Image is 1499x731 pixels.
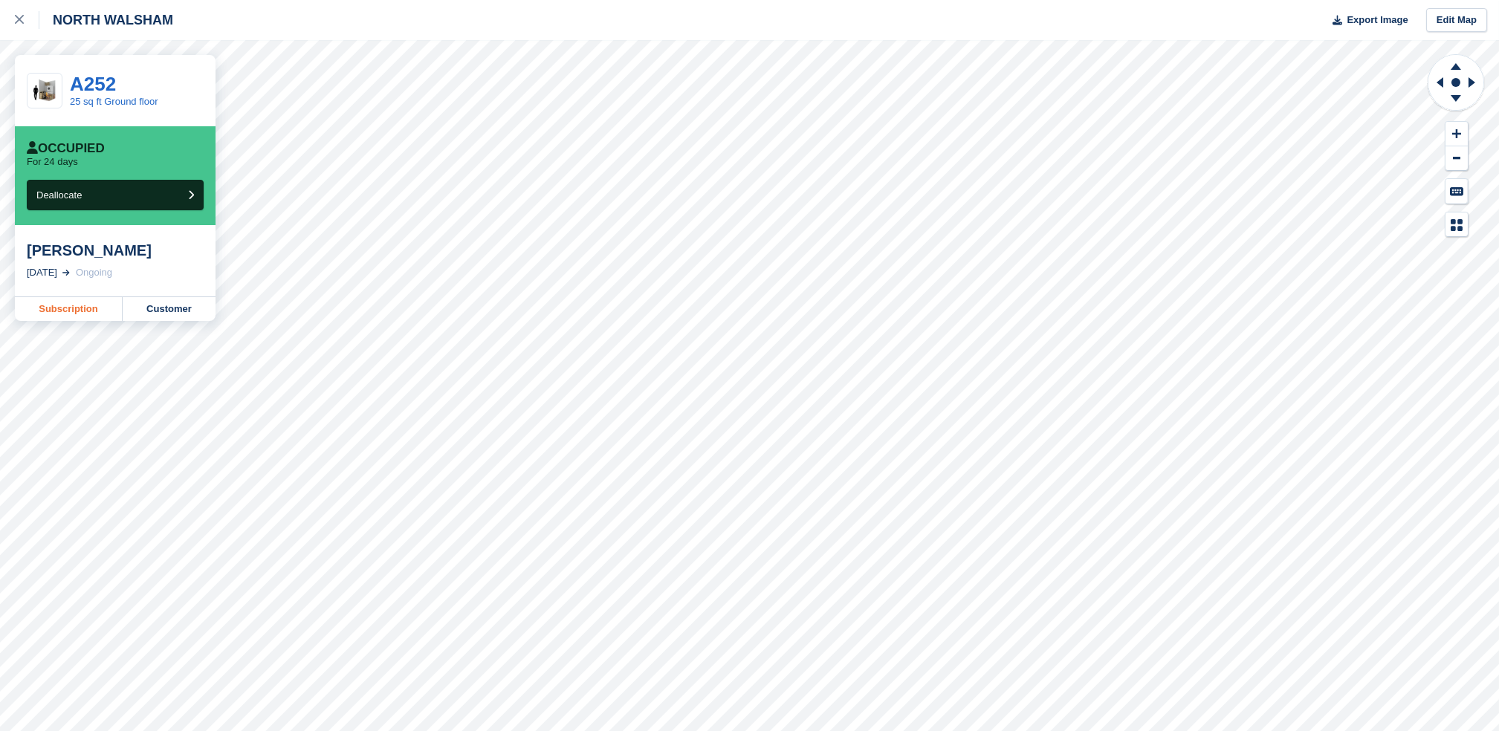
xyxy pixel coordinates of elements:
[1324,8,1408,33] button: Export Image
[1445,146,1468,171] button: Zoom Out
[27,156,78,168] p: For 24 days
[27,265,57,280] div: [DATE]
[36,189,82,201] span: Deallocate
[15,297,123,321] a: Subscription
[70,96,158,107] a: 25 sq ft Ground floor
[1445,122,1468,146] button: Zoom In
[1426,8,1487,33] a: Edit Map
[27,241,204,259] div: [PERSON_NAME]
[123,297,216,321] a: Customer
[1347,13,1408,27] span: Export Image
[27,78,62,104] img: 25-sqft-unit.jpg
[1445,179,1468,204] button: Keyboard Shortcuts
[27,141,105,156] div: Occupied
[62,270,70,276] img: arrow-right-light-icn-cde0832a797a2874e46488d9cf13f60e5c3a73dbe684e267c42b8395dfbc2abf.svg
[70,73,116,95] a: A252
[39,11,173,29] div: NORTH WALSHAM
[76,265,112,280] div: Ongoing
[27,180,204,210] button: Deallocate
[1445,212,1468,237] button: Map Legend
